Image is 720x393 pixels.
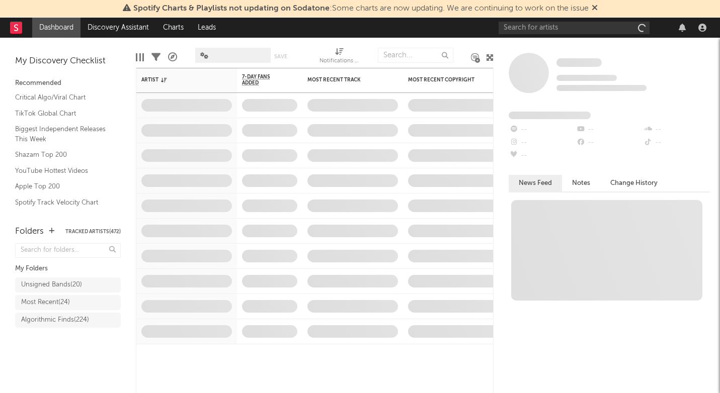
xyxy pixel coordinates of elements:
[81,18,156,38] a: Discovery Assistant
[592,5,598,13] span: Dismiss
[133,5,330,13] span: Spotify Charts & Playlists not updating on Sodatone
[32,18,81,38] a: Dashboard
[307,77,383,83] div: Most Recent Track
[600,175,668,191] button: Change History
[509,112,591,119] span: Fans Added by Platform
[15,197,111,208] a: Spotify Track Velocity Chart
[141,77,217,83] div: Artist
[576,136,643,149] div: --
[556,58,602,67] span: Some Artist
[408,77,484,83] div: Most Recent Copyright
[378,48,453,63] input: Search...
[133,5,589,13] span: : Some charts are now updating. We are continuing to work on the issue
[643,123,710,136] div: --
[499,22,650,34] input: Search for artists
[319,43,360,72] div: Notifications (Artist)
[576,123,643,136] div: --
[15,313,121,328] a: Algorithmic Finds(224)
[15,277,121,292] a: Unsigned Bands(20)
[15,181,111,192] a: Apple Top 200
[15,108,111,119] a: TikTok Global Chart
[151,43,161,72] div: Filters
[556,75,617,81] span: Tracking Since: [DATE]
[242,74,282,86] span: 7-Day Fans Added
[15,295,121,310] a: Most Recent(24)
[274,54,287,59] button: Save
[643,136,710,149] div: --
[15,92,111,103] a: Critical Algo/Viral Chart
[168,43,177,72] div: A&R Pipeline
[509,136,576,149] div: --
[509,149,576,162] div: --
[21,297,70,309] div: Most Recent ( 24 )
[136,43,144,72] div: Edit Columns
[15,124,111,144] a: Biggest Independent Releases This Week
[15,55,121,67] div: My Discovery Checklist
[21,279,82,291] div: Unsigned Bands ( 20 )
[15,263,121,275] div: My Folders
[21,314,89,326] div: Algorithmic Finds ( 224 )
[15,149,111,160] a: Shazam Top 200
[556,85,647,91] span: 0 fans last week
[562,175,600,191] button: Notes
[65,229,121,234] button: Tracked Artists(472)
[319,55,360,67] div: Notifications (Artist)
[15,77,121,89] div: Recommended
[15,165,111,176] a: YouTube Hottest Videos
[156,18,191,38] a: Charts
[15,226,44,238] div: Folders
[556,58,602,68] a: Some Artist
[15,243,121,258] input: Search for folders...
[509,175,562,191] button: News Feed
[509,123,576,136] div: --
[191,18,223,38] a: Leads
